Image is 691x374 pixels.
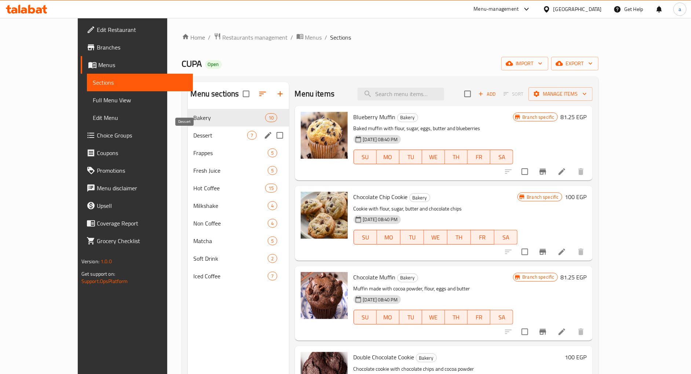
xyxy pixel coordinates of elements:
div: items [268,201,277,210]
span: Coverage Report [97,219,187,228]
span: 2 [268,255,277,262]
li: / [325,33,328,42]
a: Edit Restaurant [81,21,193,38]
span: Version: [81,257,99,266]
div: items [268,236,277,245]
a: Menu disclaimer [81,179,193,197]
span: Add [477,90,497,98]
a: Coupons [81,144,193,162]
a: Menus [296,33,322,42]
span: Sections [330,33,351,42]
h6: 100 EGP [565,352,587,362]
span: TU [403,232,421,243]
button: TH [445,150,468,164]
p: Cookie with flour, sugar, butter and chocolate chips [354,204,518,213]
span: FR [474,232,491,243]
span: SU [357,152,374,162]
span: Choice Groups [97,131,187,140]
p: Baked muffin with flour, sugar, eggs, butter and blueberries [354,124,513,133]
div: Bakery [409,193,430,202]
a: Edit Menu [87,109,193,126]
div: Soft Drink2 [188,250,289,267]
a: Promotions [81,162,193,179]
span: Frappes [194,148,268,157]
span: Non Coffee [194,219,268,228]
span: Branch specific [519,114,557,121]
span: Soft Drink [194,254,268,263]
span: TH [450,232,468,243]
h2: Menu sections [191,88,239,99]
span: Open [205,61,222,67]
button: FR [468,310,490,324]
span: MO [380,312,396,323]
span: Select to update [517,164,533,179]
a: Home [182,33,205,42]
span: Promotions [97,166,187,175]
div: Iced Coffee [194,272,268,280]
div: Bakery [397,113,418,122]
button: delete [572,243,590,261]
button: export [551,57,599,70]
div: [GEOGRAPHIC_DATA] [553,5,602,13]
h2: Menu items [295,88,335,99]
span: 4 [268,220,277,227]
span: Dessert [194,131,248,140]
span: 4 [268,202,277,209]
button: Add section [271,85,289,103]
span: Add item [475,88,499,100]
li: / [291,33,293,42]
span: WE [427,232,445,243]
nav: Menu sections [188,106,289,288]
div: Bakery [397,274,418,282]
span: Matcha [194,236,268,245]
button: WE [424,230,447,245]
a: Branches [81,38,193,56]
span: Fresh Juice [194,166,268,175]
span: Select section first [499,88,529,100]
a: Restaurants management [214,33,288,42]
div: Fresh Juice5 [188,162,289,179]
span: 7 [248,132,256,139]
span: Coupons [97,148,187,157]
button: MO [377,310,399,324]
span: Menu disclaimer [97,184,187,192]
button: Branch-specific-item [534,243,552,261]
div: Iced Coffee7 [188,267,289,285]
button: Branch-specific-item [534,323,552,341]
div: items [268,254,277,263]
span: Upsell [97,201,187,210]
nav: breadcrumb [182,33,599,42]
span: Manage items [534,89,587,99]
span: Milkshake [194,201,268,210]
p: Muffin made with cocoa powder, flour, eggs and butter [354,284,513,293]
a: Full Menu View [87,91,193,109]
button: delete [572,163,590,180]
span: WE [425,152,442,162]
div: Bakery [194,113,266,122]
div: items [265,184,277,192]
div: items [268,148,277,157]
span: SA [493,152,510,162]
img: Blueberry Muffin [301,112,348,159]
button: FR [471,230,494,245]
span: Edit Restaurant [97,25,187,34]
div: Dessert7edit [188,126,289,144]
div: Non Coffee4 [188,214,289,232]
span: import [507,59,542,68]
button: TU [401,230,424,245]
span: 5 [268,150,277,157]
a: Sections [87,74,193,91]
span: Grocery Checklist [97,236,187,245]
span: Branch specific [519,274,557,280]
button: TU [399,310,422,324]
input: search [358,88,444,100]
span: SU [357,232,374,243]
button: MO [377,230,401,245]
button: Branch-specific-item [534,163,552,180]
button: WE [422,150,445,164]
div: Bakery [416,353,437,362]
